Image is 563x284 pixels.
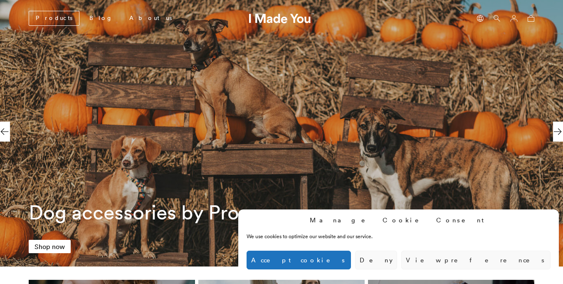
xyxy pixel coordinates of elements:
[123,11,178,25] a: About us
[247,251,351,269] button: Accept cookies
[83,11,119,25] a: Blog
[29,201,341,224] h2: Dog accessories by Propsy
[355,251,397,269] button: Deny
[553,122,563,142] div: Next
[247,233,427,240] div: We use cookies to optimize our website and our service.
[310,216,488,224] div: Manage Cookie Consent
[401,251,551,269] button: View preferences
[29,11,79,26] a: Products
[29,240,71,253] a: Shop now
